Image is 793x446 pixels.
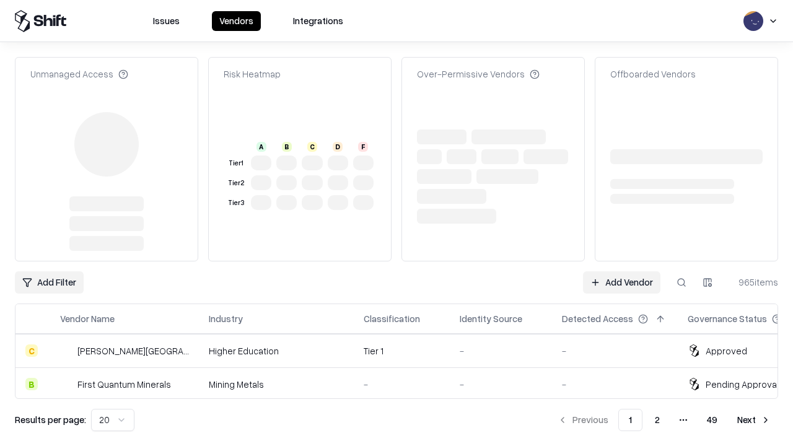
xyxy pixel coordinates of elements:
[15,413,86,426] p: Results per page:
[697,409,727,431] button: 49
[209,344,344,357] div: Higher Education
[417,68,540,81] div: Over-Permissive Vendors
[77,344,189,357] div: [PERSON_NAME][GEOGRAPHIC_DATA]
[358,142,368,152] div: F
[60,312,115,325] div: Vendor Name
[550,409,778,431] nav: pagination
[562,344,668,357] div: -
[226,158,246,168] div: Tier 1
[226,178,246,188] div: Tier 2
[364,344,440,357] div: Tier 1
[460,378,542,391] div: -
[282,142,292,152] div: B
[30,68,128,81] div: Unmanaged Access
[25,378,38,390] div: B
[729,276,778,289] div: 965 items
[226,198,246,208] div: Tier 3
[562,378,668,391] div: -
[730,409,778,431] button: Next
[307,142,317,152] div: C
[618,409,642,431] button: 1
[224,68,281,81] div: Risk Heatmap
[583,271,660,294] a: Add Vendor
[645,409,670,431] button: 2
[77,378,171,391] div: First Quantum Minerals
[364,312,420,325] div: Classification
[209,378,344,391] div: Mining Metals
[286,11,351,31] button: Integrations
[60,344,72,357] img: Reichman University
[146,11,187,31] button: Issues
[15,271,84,294] button: Add Filter
[209,312,243,325] div: Industry
[460,344,542,357] div: -
[333,142,343,152] div: D
[688,312,767,325] div: Governance Status
[706,344,747,357] div: Approved
[460,312,522,325] div: Identity Source
[256,142,266,152] div: A
[562,312,633,325] div: Detected Access
[610,68,696,81] div: Offboarded Vendors
[212,11,261,31] button: Vendors
[25,344,38,357] div: C
[364,378,440,391] div: -
[60,378,72,390] img: First Quantum Minerals
[706,378,779,391] div: Pending Approval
